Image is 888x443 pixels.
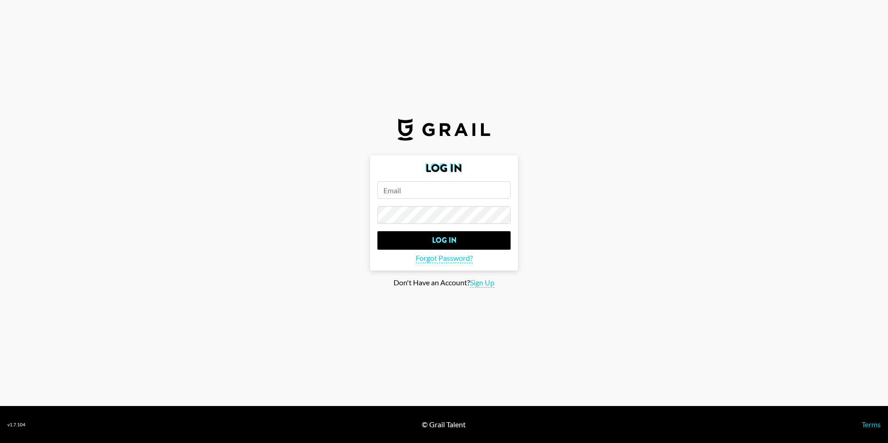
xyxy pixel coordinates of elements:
[377,181,511,199] input: Email
[377,163,511,174] h2: Log In
[7,278,881,288] div: Don't Have an Account?
[7,422,25,428] div: v 1.7.104
[862,420,881,429] a: Terms
[470,278,494,288] span: Sign Up
[422,420,466,429] div: © Grail Talent
[416,253,473,263] span: Forgot Password?
[398,118,490,141] img: Grail Talent Logo
[377,231,511,250] input: Log In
